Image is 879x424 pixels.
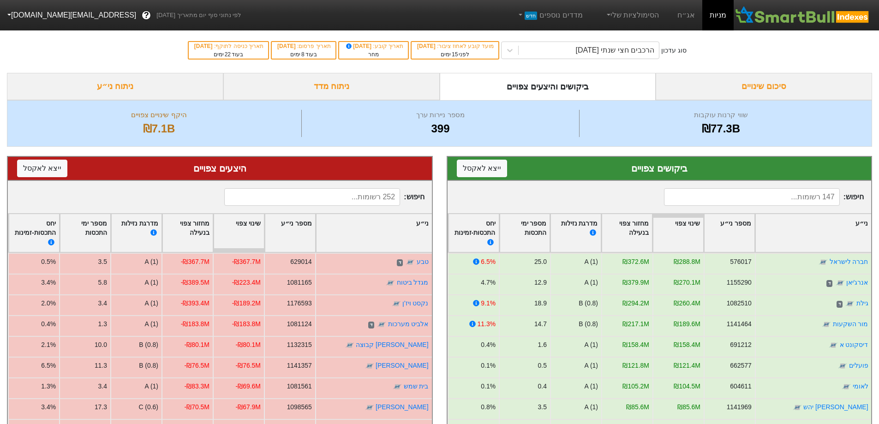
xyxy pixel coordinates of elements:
[602,214,652,252] div: Toggle SortBy
[393,382,402,392] img: tase link
[622,257,649,267] div: ₪372.6M
[452,51,458,58] span: 15
[677,402,700,412] div: ₪85.6M
[457,160,507,177] button: ייצא לאקסל
[500,214,550,252] div: Toggle SortBy
[224,188,400,206] input: 252 רשומות...
[622,361,649,370] div: ₪121.8M
[656,73,872,100] div: סיכום שינויים
[95,402,107,412] div: 17.3
[579,299,598,308] div: B (0.8)
[726,319,751,329] div: 1141464
[674,299,700,308] div: ₪260.4M
[402,299,429,307] a: נקסט ויז'ן
[41,278,56,287] div: 3.4%
[481,340,496,350] div: 0.4%
[193,42,263,50] div: תאריך כניסה לתוקף :
[139,361,158,370] div: B (0.8)
[406,258,415,267] img: tase link
[376,403,428,411] a: [PERSON_NAME]
[287,382,312,391] div: 1081561
[17,160,67,177] button: ייצא לאקסל
[525,12,537,20] span: חדש
[345,341,354,350] img: tase link
[9,214,59,252] div: Toggle SortBy
[852,382,868,390] a: לאומי
[162,214,213,252] div: Toggle SortBy
[534,278,546,287] div: 12.9
[538,361,546,370] div: 0.5
[664,188,840,206] input: 147 רשומות...
[287,402,312,412] div: 1098565
[181,319,209,329] div: -₪183.8M
[368,322,374,329] span: ד
[98,382,107,391] div: 3.4
[534,257,546,267] div: 25.0
[265,214,315,252] div: Toggle SortBy
[236,402,261,412] div: -₪67.9M
[114,219,158,248] div: מדרגת נזילות
[579,319,598,329] div: B (0.8)
[392,299,401,309] img: tase link
[457,161,862,175] div: ביקושים צפויים
[481,299,496,308] div: 9.1%
[316,214,432,252] div: Toggle SortBy
[601,6,663,24] a: הסימולציות שלי
[185,340,209,350] div: -₪80.1M
[584,382,598,391] div: A (1)
[287,299,312,308] div: 1176593
[95,340,107,350] div: 10.0
[674,257,700,267] div: ₪288.8M
[377,320,386,329] img: tase link
[290,257,311,267] div: 629014
[236,361,261,370] div: -₪76.5M
[674,278,700,287] div: ₪270.1M
[145,319,158,329] div: A (1)
[41,340,56,350] div: 2.1%
[481,402,496,412] div: 0.8%
[304,120,577,137] div: 399
[98,319,107,329] div: 1.3
[839,341,868,348] a: דיסקונט א
[111,214,161,252] div: Toggle SortBy
[550,214,601,252] div: Toggle SortBy
[236,382,261,391] div: -₪69.6M
[287,361,312,370] div: 1141357
[803,403,868,411] a: [PERSON_NAME] יהש
[41,402,56,412] div: 3.4%
[193,50,263,59] div: בעוד ימים
[846,279,868,286] a: אנרג'יאן
[626,402,649,412] div: ₪85.6M
[417,258,429,265] a: טבע
[417,43,437,49] span: [DATE]
[674,319,700,329] div: ₪189.6M
[534,299,546,308] div: 18.9
[356,341,428,348] a: [PERSON_NAME] קבוצה
[145,257,158,267] div: A (1)
[138,402,158,412] div: C (0.6)
[388,320,429,328] a: אלביט מערכות
[19,110,299,120] div: היקף שינויים צפויים
[145,278,158,287] div: A (1)
[397,279,429,286] a: מגדל ביטוח
[554,219,598,248] div: מדרגת נזילות
[181,257,209,267] div: -₪367.7M
[726,278,751,287] div: 1155290
[397,259,403,267] span: ד
[730,382,751,391] div: 604611
[232,319,261,329] div: -₪183.8M
[365,403,374,412] img: tase link
[755,214,871,252] div: Toggle SortBy
[301,51,305,58] span: 8
[822,320,831,329] img: tase link
[440,73,656,100] div: ביקושים והיצעים צפויים
[139,340,158,350] div: B (0.8)
[224,188,424,206] span: חיפוש :
[41,257,56,267] div: 0.5%
[653,214,703,252] div: Toggle SortBy
[344,42,403,50] div: תאריך קובע :
[368,51,379,58] span: מחר
[452,219,496,248] div: יחס התכסות-זמינות
[622,382,649,391] div: ₪105.2M
[538,402,546,412] div: 3.5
